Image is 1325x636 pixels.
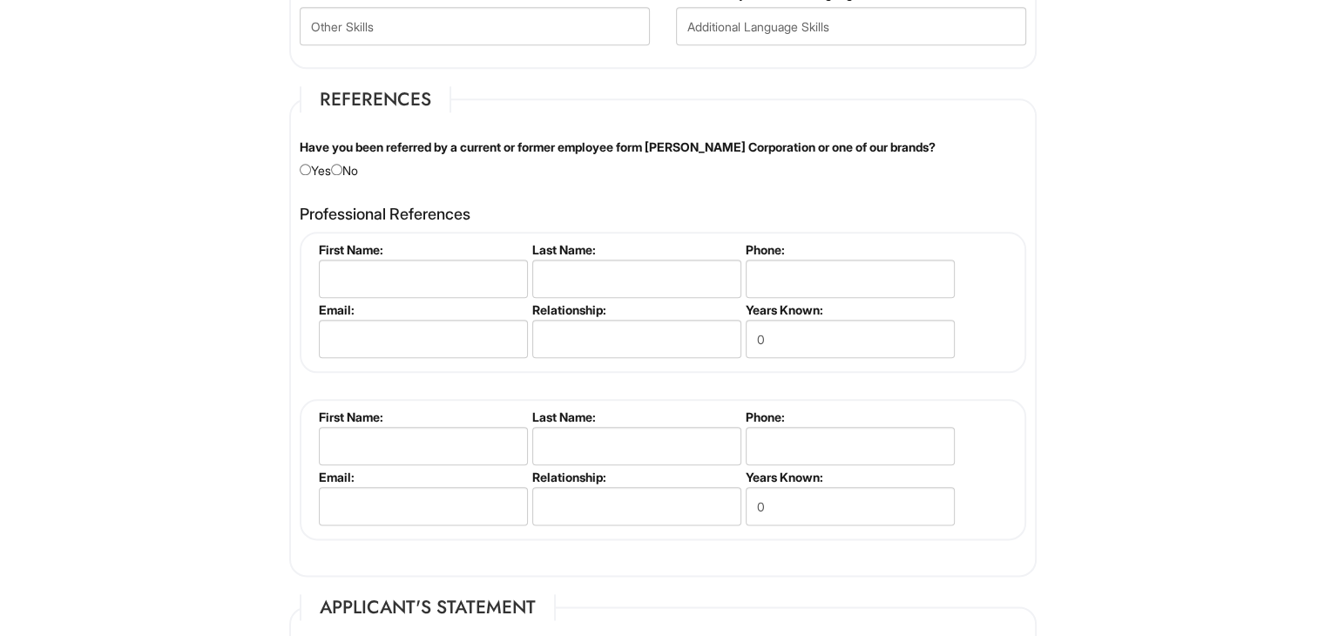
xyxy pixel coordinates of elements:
[287,139,1039,179] div: Yes No
[746,409,952,424] label: Phone:
[319,409,525,424] label: First Name:
[300,594,556,620] legend: Applicant's Statement
[532,470,739,484] label: Relationship:
[319,302,525,317] label: Email:
[746,242,952,257] label: Phone:
[746,470,952,484] label: Years Known:
[319,242,525,257] label: First Name:
[300,86,451,112] legend: References
[532,242,739,257] label: Last Name:
[676,7,1026,45] input: Additional Language Skills
[300,206,1026,223] h4: Professional References
[300,7,650,45] input: Other Skills
[532,302,739,317] label: Relationship:
[319,470,525,484] label: Email:
[746,302,952,317] label: Years Known:
[300,139,936,156] label: Have you been referred by a current or former employee form [PERSON_NAME] Corporation or one of o...
[532,409,739,424] label: Last Name:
